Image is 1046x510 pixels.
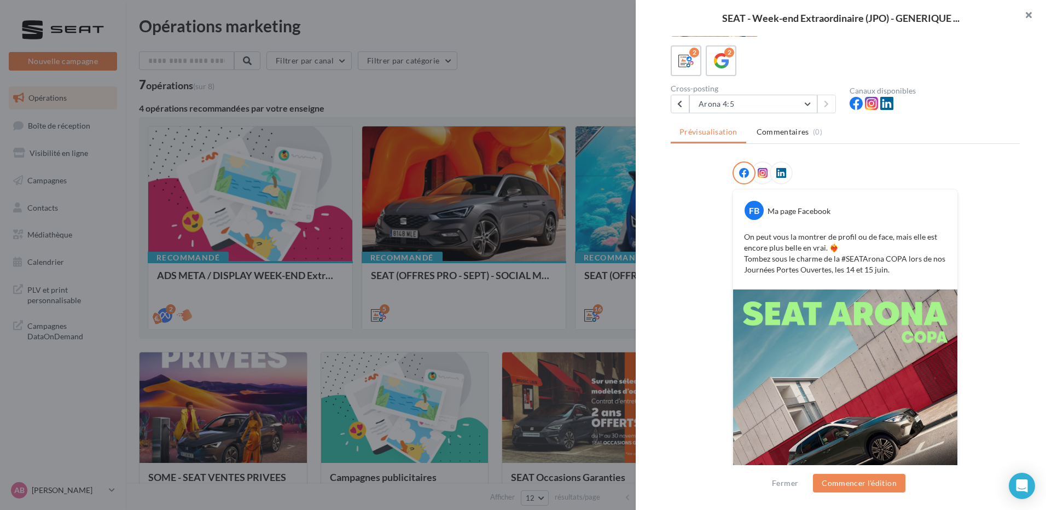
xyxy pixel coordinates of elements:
span: (0) [813,127,822,136]
div: Canaux disponibles [850,87,1020,95]
div: Cross-posting [671,85,841,92]
button: Arona 4:5 [689,95,817,113]
div: Ma page Facebook [768,206,830,217]
div: 2 [724,48,734,57]
div: FB [745,201,764,220]
button: Fermer [768,477,803,490]
button: Commencer l'édition [813,474,905,492]
span: Commentaires [757,126,809,137]
div: 2 [689,48,699,57]
span: SEAT - Week-end Extraordinaire (JPO) - GENERIQUE ... [722,13,960,23]
p: On peut vous la montrer de profil ou de face, mais elle est encore plus belle en vrai. ❤️‍🔥 Tombe... [744,231,946,275]
div: Open Intercom Messenger [1009,473,1035,499]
